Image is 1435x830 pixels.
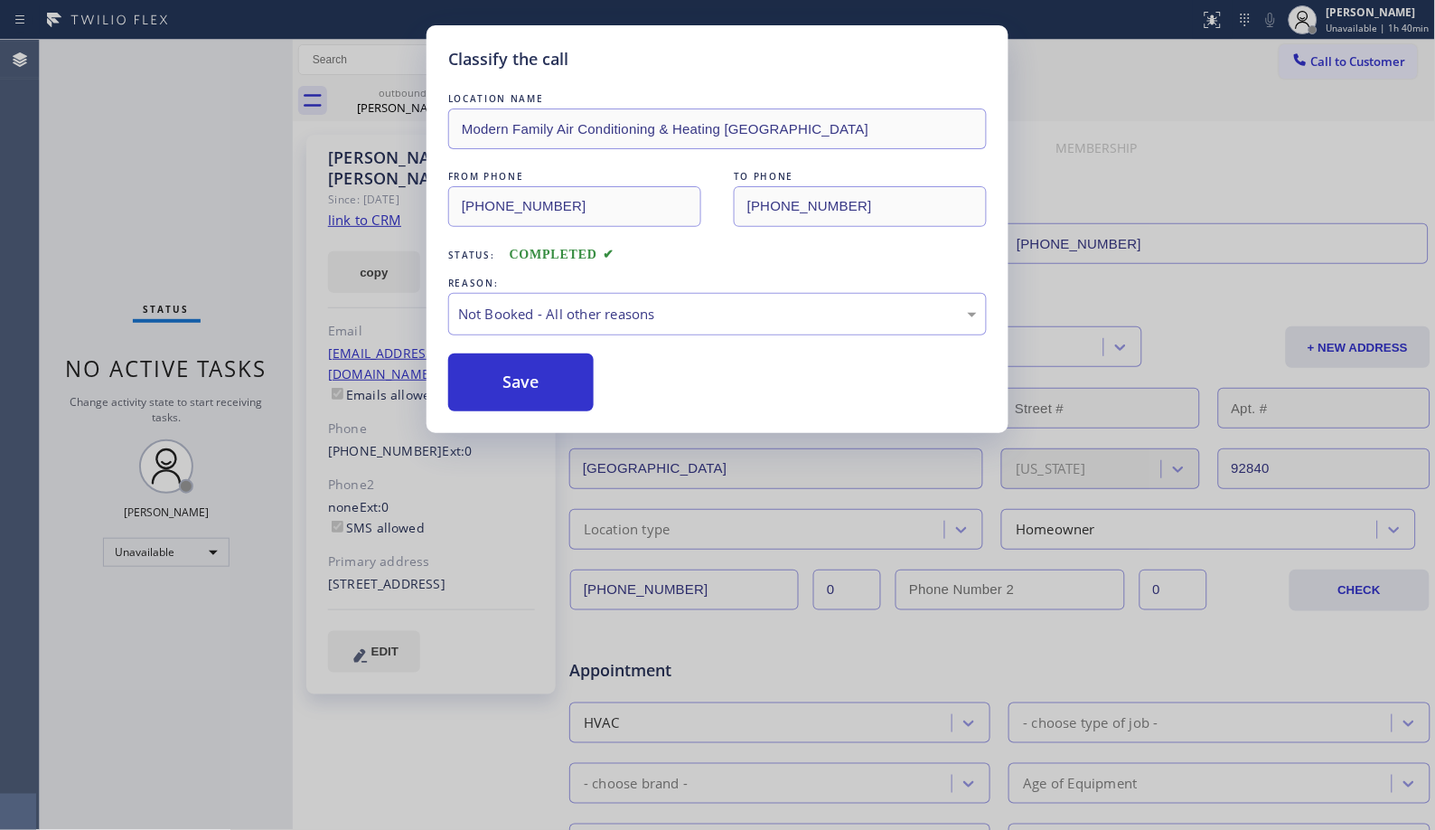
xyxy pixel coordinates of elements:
[448,90,987,108] div: LOCATION NAME
[448,249,495,261] span: Status:
[448,274,987,293] div: REASON:
[734,186,987,227] input: To phone
[448,186,701,227] input: From phone
[448,167,701,186] div: FROM PHONE
[458,304,977,325] div: Not Booked - All other reasons
[510,248,614,261] span: COMPLETED
[448,354,594,411] button: Save
[448,47,568,71] h5: Classify the call
[734,167,987,186] div: TO PHONE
